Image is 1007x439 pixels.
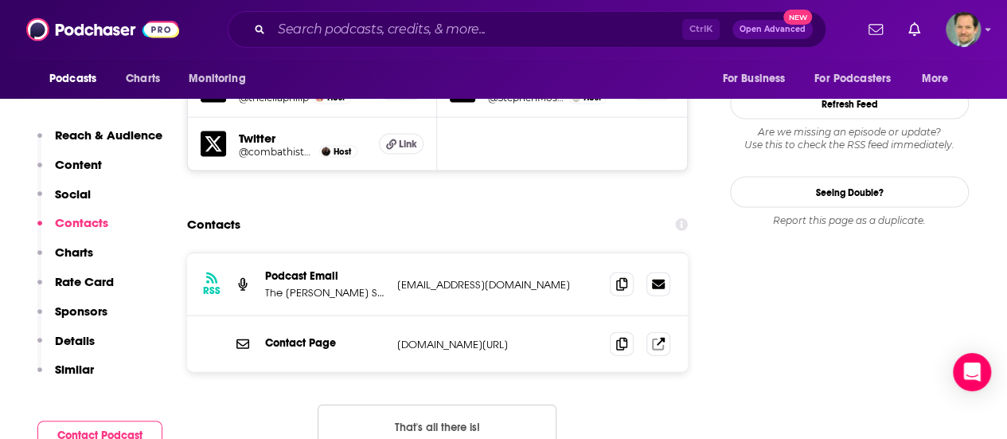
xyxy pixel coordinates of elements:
[397,278,597,292] p: [EMAIL_ADDRESS][DOMAIN_NAME]
[804,64,914,94] button: open menu
[178,64,266,94] button: open menu
[682,19,720,40] span: Ctrl K
[55,157,102,172] p: Content
[953,353,991,391] div: Open Intercom Messenger
[55,245,93,260] p: Charts
[37,215,108,245] button: Contacts
[334,147,351,157] span: Host
[37,274,114,304] button: Rate Card
[37,362,94,391] button: Similar
[55,127,162,143] p: Reach & Audience
[265,286,384,300] p: The [PERSON_NAME] Show
[239,146,315,158] a: @combathistorian
[37,186,91,216] button: Social
[37,333,95,363] button: Details
[37,245,93,274] button: Charts
[946,12,981,47] img: User Profile
[115,64,170,94] a: Charts
[37,304,107,333] button: Sponsors
[239,131,366,146] h5: Twitter
[203,284,221,297] h3: RSS
[55,304,107,319] p: Sponsors
[55,333,95,348] p: Details
[922,68,949,90] span: More
[730,214,969,227] div: Report this page as a duplicate.
[322,147,330,156] img: Patrick K. O'Donnell
[55,215,108,230] p: Contacts
[49,68,96,90] span: Podcasts
[55,186,91,202] p: Social
[722,68,785,90] span: For Business
[862,16,889,43] a: Show notifications dropdown
[730,126,969,151] div: Are we missing an episode or update? Use this to check the RSS feed immediately.
[126,68,160,90] span: Charts
[730,177,969,208] a: Seeing Double?
[265,269,384,283] p: Podcast Email
[265,336,384,350] p: Contact Page
[397,338,597,351] p: [DOMAIN_NAME][URL]
[911,64,969,94] button: open menu
[189,68,245,90] span: Monitoring
[730,88,969,120] button: Refresh Feed
[228,11,826,48] div: Search podcasts, credits, & more...
[399,138,417,151] span: Link
[26,14,179,45] img: Podchaser - Follow, Share and Rate Podcasts
[379,134,423,155] a: Link
[732,20,813,39] button: Open AdvancedNew
[814,68,891,90] span: For Podcasters
[946,12,981,47] span: Logged in as dean11209
[783,10,812,25] span: New
[946,12,981,47] button: Show profile menu
[740,25,806,33] span: Open Advanced
[55,274,114,289] p: Rate Card
[38,64,117,94] button: open menu
[711,64,805,94] button: open menu
[902,16,927,43] a: Show notifications dropdown
[271,17,682,42] input: Search podcasts, credits, & more...
[37,157,102,186] button: Content
[187,210,240,240] h2: Contacts
[55,362,94,377] p: Similar
[37,127,162,157] button: Reach & Audience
